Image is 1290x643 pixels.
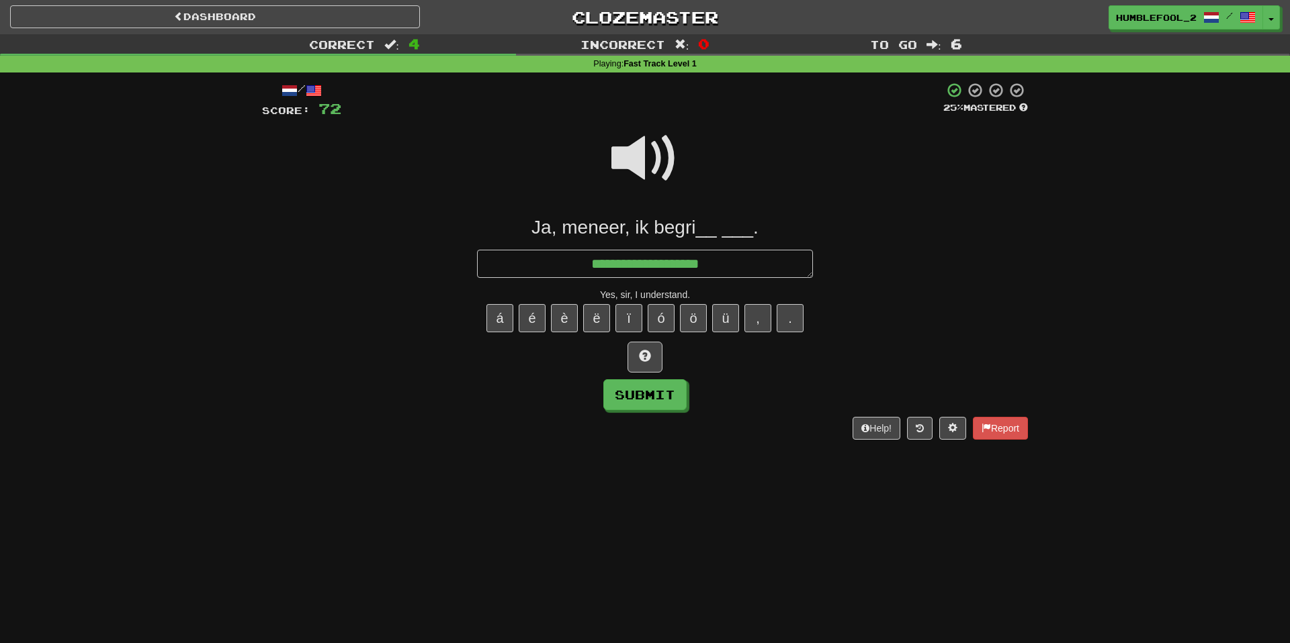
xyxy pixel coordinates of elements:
[615,304,642,332] button: ï
[318,100,341,117] span: 72
[262,82,341,99] div: /
[951,36,962,52] span: 6
[1116,11,1197,23] span: humblefool_2
[440,5,850,29] a: Clozemaster
[777,304,804,332] button: .
[927,39,941,50] span: :
[551,304,578,332] button: è
[262,288,1028,301] div: Yes, sir, I understand.
[973,417,1028,440] button: Report
[583,304,610,332] button: ë
[853,417,900,440] button: Help!
[623,59,697,68] strong: Fast Track Level 1
[10,5,420,28] a: Dashboard
[408,36,420,52] span: 4
[309,38,375,51] span: Correct
[712,304,739,332] button: ü
[1109,5,1263,30] a: humblefool_2 /
[744,304,771,332] button: ,
[943,102,963,113] span: 25 %
[486,304,513,332] button: á
[943,102,1028,114] div: Mastered
[648,304,675,332] button: ó
[580,38,665,51] span: Incorrect
[262,105,310,116] span: Score:
[262,215,1028,240] div: Ja, meneer, ik begri__ ___.
[603,379,687,410] button: Submit
[698,36,709,52] span: 0
[628,342,662,373] button: Hint!
[1226,11,1233,20] span: /
[519,304,546,332] button: é
[675,39,689,50] span: :
[870,38,917,51] span: To go
[384,39,399,50] span: :
[680,304,707,332] button: ö
[907,417,933,440] button: Round history (alt+y)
